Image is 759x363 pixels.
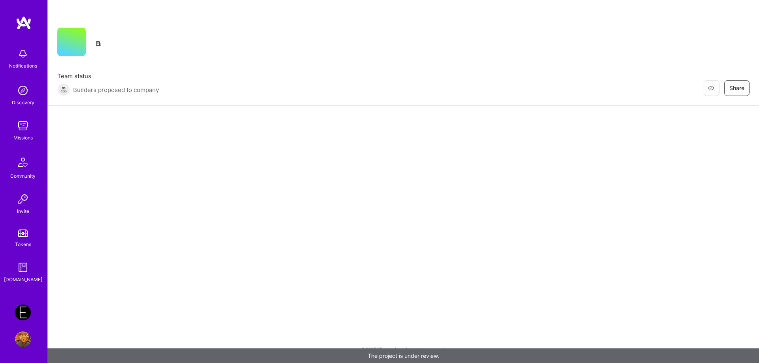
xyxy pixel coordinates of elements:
[15,305,31,320] img: Endeavor: Onlocation Mobile/Security- 3338TSV275
[13,153,32,172] img: Community
[73,86,159,94] span: Builders proposed to company
[708,85,714,91] i: icon EyeClosed
[4,275,42,284] div: [DOMAIN_NAME]
[729,84,744,92] span: Share
[13,305,33,320] a: Endeavor: Onlocation Mobile/Security- 3338TSV275
[15,240,31,248] div: Tokens
[15,191,31,207] img: Invite
[13,134,33,142] div: Missions
[16,16,32,30] img: logo
[12,98,34,107] div: Discovery
[15,331,31,347] img: User Avatar
[13,331,33,347] a: User Avatar
[95,40,102,47] i: icon CompanyGray
[724,80,750,96] button: Share
[15,46,31,62] img: bell
[57,83,70,96] img: Builders proposed to company
[9,62,37,70] div: Notifications
[10,172,36,180] div: Community
[15,260,31,275] img: guide book
[15,83,31,98] img: discovery
[15,118,31,134] img: teamwork
[18,229,28,237] img: tokens
[47,348,759,363] div: The project is under review.
[17,207,29,215] div: Invite
[57,72,159,80] span: Team status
